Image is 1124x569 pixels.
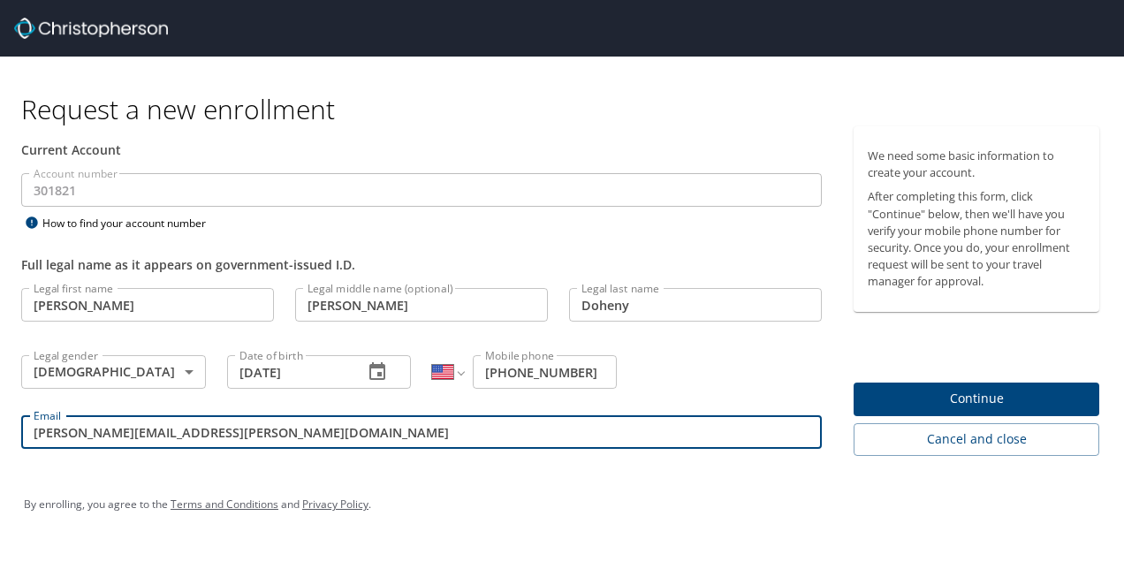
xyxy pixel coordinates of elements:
[854,423,1099,456] button: Cancel and close
[868,188,1085,290] p: After completing this form, click "Continue" below, then we'll have you verify your mobile phone ...
[21,255,822,274] div: Full legal name as it appears on government-issued I.D.
[171,497,278,512] a: Terms and Conditions
[854,383,1099,417] button: Continue
[21,355,206,389] div: [DEMOGRAPHIC_DATA]
[24,482,1100,527] div: By enrolling, you agree to the and .
[227,355,350,389] input: MM/DD/YYYY
[21,92,1113,126] h1: Request a new enrollment
[868,388,1085,410] span: Continue
[21,212,242,234] div: How to find your account number
[473,355,617,389] input: Enter phone number
[302,497,368,512] a: Privacy Policy
[21,140,822,159] div: Current Account
[868,429,1085,451] span: Cancel and close
[14,18,168,39] img: cbt logo
[868,148,1085,181] p: We need some basic information to create your account.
